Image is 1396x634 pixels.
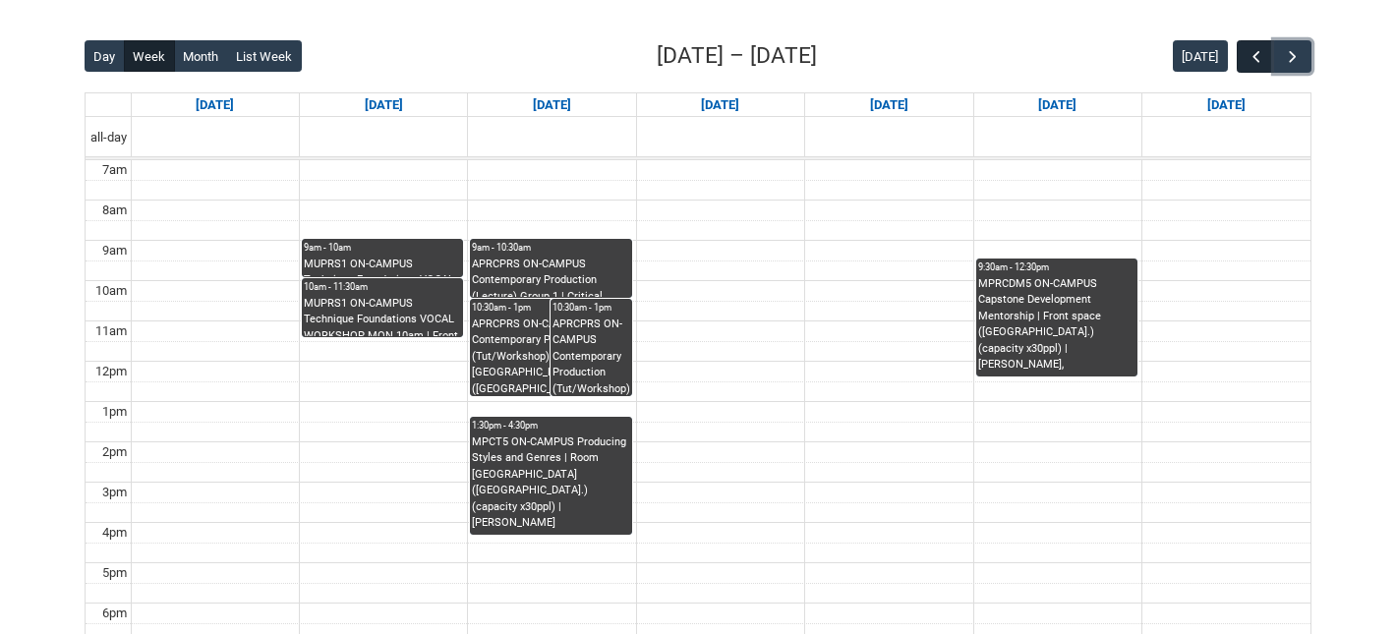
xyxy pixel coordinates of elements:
h2: [DATE] – [DATE] [657,39,817,73]
button: Day [85,40,125,72]
div: 10am [91,281,131,301]
button: Next Week [1274,40,1311,73]
a: Go to October 1, 2025 [697,93,743,117]
a: Go to September 30, 2025 [529,93,575,117]
div: 11am [91,321,131,341]
div: MPRCDM5 ON-CAMPUS Capstone Development Mentorship | Front space ([GEOGRAPHIC_DATA].) (capacity x3... [978,276,1135,376]
div: 5pm [98,563,131,583]
div: 6pm [98,604,131,623]
div: 2pm [98,442,131,462]
a: Go to October 2, 2025 [866,93,912,117]
span: all-day [87,128,131,147]
div: APRCPRS ON-CAMPUS Contemporary Production (Tut/Workshop) Group 1 | [GEOGRAPHIC_DATA] ([GEOGRAPHIC... [553,317,629,396]
div: 10:30am - 1pm [553,301,629,315]
a: Go to September 28, 2025 [192,93,238,117]
div: 10am - 11:30am [304,280,461,294]
div: 9:30am - 12:30pm [978,260,1135,274]
div: 3pm [98,483,131,502]
div: 8am [98,201,131,220]
div: APRCPRS ON-CAMPUS Contemporary Production (Tut/Workshop) Group 1 | Room [GEOGRAPHIC_DATA] ([GEOGR... [472,317,629,396]
button: Week [124,40,175,72]
button: Month [174,40,228,72]
a: Go to September 29, 2025 [361,93,407,117]
a: Go to October 4, 2025 [1203,93,1250,117]
div: MPCT5 ON-CAMPUS Producing Styles and Genres | Room [GEOGRAPHIC_DATA] ([GEOGRAPHIC_DATA].) (capaci... [472,434,629,532]
button: Previous Week [1237,40,1274,73]
div: 7am [98,160,131,180]
button: List Week [227,40,302,72]
div: MUPRS1 ON-CAMPUS Technique Foundations VOCAL TECHNIQUE MON 9am | Front space ([GEOGRAPHIC_DATA].)... [304,257,461,277]
div: 9am [98,241,131,260]
div: MUPRS1 ON-CAMPUS Technique Foundations VOCAL WORKSHOP MON 10am | Front space ([GEOGRAPHIC_DATA].)... [304,296,461,337]
div: 12pm [91,362,131,381]
button: [DATE] [1173,40,1228,72]
div: 1:30pm - 4:30pm [472,419,629,432]
div: APRCPRS ON-CAMPUS Contemporary Production (Lecture) Group 1 | Critical Listening Room ([GEOGRAPHI... [472,257,629,298]
a: Go to October 3, 2025 [1034,93,1080,117]
div: 1pm [98,402,131,422]
div: 4pm [98,523,131,543]
div: 9am - 10am [304,241,461,255]
div: 10:30am - 1pm [472,301,629,315]
div: 9am - 10:30am [472,241,629,255]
